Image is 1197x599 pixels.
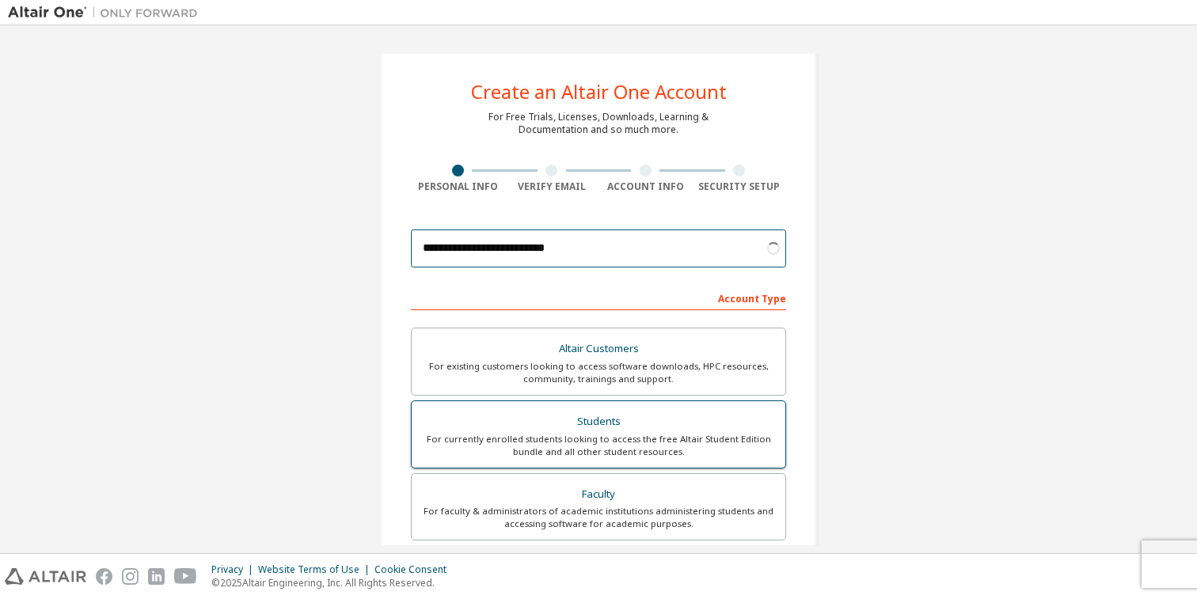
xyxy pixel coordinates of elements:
div: Cookie Consent [374,563,456,576]
img: youtube.svg [174,568,197,585]
div: Account Type [411,285,786,310]
div: For currently enrolled students looking to access the free Altair Student Edition bundle and all ... [421,433,776,458]
img: facebook.svg [96,568,112,585]
div: Account Info [598,180,693,193]
div: Security Setup [693,180,787,193]
div: Privacy [211,563,258,576]
div: Altair Customers [421,338,776,360]
img: instagram.svg [122,568,139,585]
img: linkedin.svg [148,568,165,585]
div: For existing customers looking to access software downloads, HPC resources, community, trainings ... [421,360,776,385]
img: Altair One [8,5,206,21]
div: For faculty & administrators of academic institutions administering students and accessing softwa... [421,505,776,530]
p: © 2025 Altair Engineering, Inc. All Rights Reserved. [211,576,456,590]
div: Students [421,411,776,433]
div: Faculty [421,483,776,506]
div: For Free Trials, Licenses, Downloads, Learning & Documentation and so much more. [488,111,709,136]
div: Verify Email [505,180,599,193]
img: altair_logo.svg [5,568,86,585]
div: Website Terms of Use [258,563,374,576]
div: Create an Altair One Account [471,82,727,101]
div: Personal Info [411,180,505,193]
